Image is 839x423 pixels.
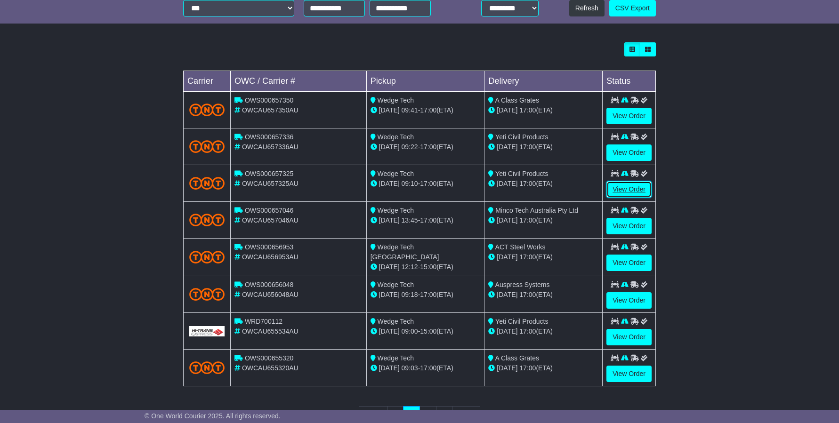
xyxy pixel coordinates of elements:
span: [DATE] [379,106,400,114]
span: [DATE] [379,216,400,224]
div: - (ETA) [371,327,481,336]
span: 17:00 [519,106,536,114]
span: 09:00 [402,327,418,335]
span: Wedge Tech [378,96,414,104]
a: View Order [606,181,652,198]
td: Delivery [484,71,603,92]
img: TNT_Domestic.png [189,177,225,190]
span: 09:41 [402,106,418,114]
span: 17:00 [420,364,436,372]
a: View Order [606,218,652,234]
span: 17:00 [420,291,436,298]
span: 17:00 [420,106,436,114]
span: 15:00 [420,327,436,335]
span: OWCAU655320AU [242,364,298,372]
div: (ETA) [488,179,598,189]
div: - (ETA) [371,105,481,115]
img: TNT_Domestic.png [189,140,225,153]
td: OWC / Carrier # [231,71,367,92]
div: (ETA) [488,215,598,225]
div: (ETA) [488,105,598,115]
span: A Class Grates [495,96,539,104]
span: 09:10 [402,180,418,187]
span: OWS000657325 [245,170,294,177]
span: [DATE] [497,216,517,224]
span: 17:00 [420,216,436,224]
div: - (ETA) [371,363,481,373]
span: 09:03 [402,364,418,372]
img: TNT_Domestic.png [189,104,225,116]
span: 17:00 [519,253,536,261]
div: - (ETA) [371,179,481,189]
span: [DATE] [379,291,400,298]
div: - (ETA) [371,262,481,272]
span: 17:00 [519,180,536,187]
span: [DATE] [497,106,517,114]
img: TNT_Domestic.png [189,251,225,263]
span: © One World Courier 2025. All rights reserved. [145,412,281,420]
img: TNT_Domestic.png [189,214,225,226]
img: GetCarrierServiceLogo [189,326,225,336]
span: Yeti Civil Products [495,133,548,141]
span: OWCAU656048AU [242,291,298,298]
span: [DATE] [497,291,517,298]
span: [DATE] [497,327,517,335]
td: Status [603,71,656,92]
span: Minco Tech Australia Pty Ltd [495,207,578,214]
span: OWCAU657325AU [242,180,298,187]
span: [DATE] [379,180,400,187]
span: 12:12 [402,263,418,271]
span: Wedge Tech [378,318,414,325]
div: - (ETA) [371,215,481,225]
span: Yeti Civil Products [495,318,548,325]
span: [DATE] [497,143,517,151]
span: 13:45 [402,216,418,224]
span: Yeti Civil Products [495,170,548,177]
span: [DATE] [497,253,517,261]
a: View Order [606,292,652,309]
span: [DATE] [379,364,400,372]
span: 17:00 [519,364,536,372]
span: OWCAU657046AU [242,216,298,224]
span: OWS000655320 [245,354,294,362]
span: Wedge Tech [GEOGRAPHIC_DATA] [371,243,439,261]
img: TNT_Domestic.png [189,361,225,374]
span: Wedge Tech [378,133,414,141]
span: 17:00 [519,216,536,224]
span: OWCAU657350AU [242,106,298,114]
span: 17:00 [519,291,536,298]
span: OWS000657336 [245,133,294,141]
span: [DATE] [497,364,517,372]
span: OWCAU655534AU [242,327,298,335]
span: OWS000657046 [245,207,294,214]
span: [DATE] [379,263,400,271]
span: ACT Steel Works [495,243,546,251]
span: Wedge Tech [378,354,414,362]
span: OWS000656953 [245,243,294,251]
span: OWS000657350 [245,96,294,104]
div: (ETA) [488,363,598,373]
span: WRD700112 [245,318,282,325]
span: OWCAU657336AU [242,143,298,151]
a: View Order [606,329,652,345]
span: 17:00 [420,143,436,151]
span: Wedge Tech [378,207,414,214]
span: 09:18 [402,291,418,298]
span: A Class Grates [495,354,539,362]
span: 17:00 [519,143,536,151]
span: 17:00 [420,180,436,187]
a: View Order [606,108,652,124]
div: (ETA) [488,290,598,300]
img: TNT_Domestic.png [189,288,225,301]
span: Wedge Tech [378,281,414,288]
span: Wedge Tech [378,170,414,177]
span: [DATE] [379,143,400,151]
div: (ETA) [488,252,598,262]
span: OWS000656048 [245,281,294,288]
span: 15:00 [420,263,436,271]
span: [DATE] [497,180,517,187]
span: 17:00 [519,327,536,335]
div: - (ETA) [371,290,481,300]
div: (ETA) [488,327,598,336]
td: Carrier [184,71,231,92]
